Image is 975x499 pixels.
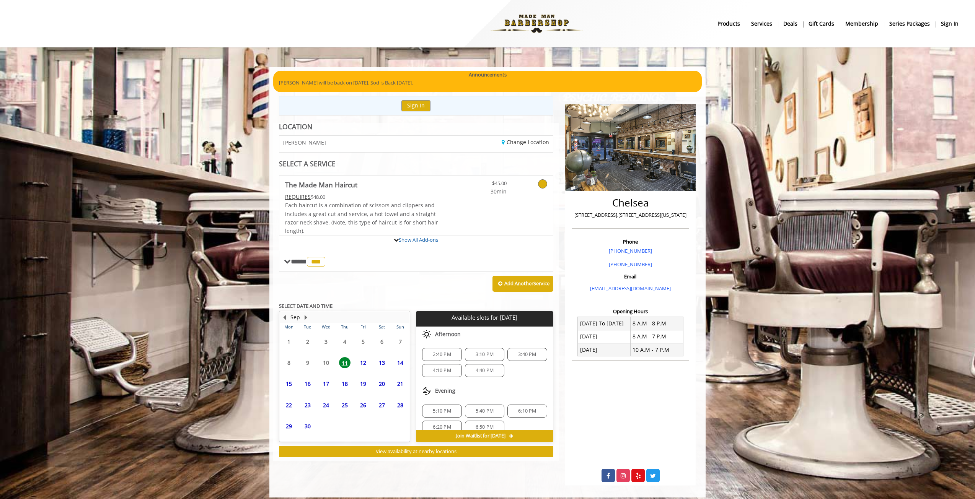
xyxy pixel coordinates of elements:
[465,348,504,361] div: 3:10 PM
[578,317,631,330] td: [DATE] To [DATE]
[372,352,391,373] td: Select day13
[465,405,504,418] div: 5:40 PM
[317,323,335,331] th: Wed
[391,373,410,394] td: Select day21
[280,416,298,437] td: Select day29
[422,405,461,418] div: 5:10 PM
[518,351,536,358] span: 3:40 PM
[354,395,372,416] td: Select day26
[302,421,313,432] span: 30
[476,367,494,374] span: 4:40 PM
[372,395,391,416] td: Select day27
[456,433,505,439] span: Join Waitlist for [DATE]
[422,348,461,361] div: 2:40 PM
[391,395,410,416] td: Select day28
[283,400,295,411] span: 22
[572,309,689,314] h3: Opening Hours
[936,18,964,29] a: sign insign in
[803,18,840,29] a: Gift cardsgift cards
[609,261,652,268] a: [PHONE_NUMBER]
[376,448,457,455] span: View availability at nearby locations
[283,140,326,145] span: [PERSON_NAME]
[783,20,797,28] b: Deals
[281,313,287,322] button: Previous Month
[395,357,406,368] span: 14
[609,247,652,254] a: [PHONE_NUMBER]
[630,317,683,330] td: 8 A.M - 8 P.M
[339,357,351,368] span: 11
[280,323,298,331] th: Mon
[376,400,388,411] span: 27
[492,276,553,292] button: Add AnotherService
[285,193,439,201] div: $48.00
[476,424,494,430] span: 6:50 PM
[484,3,589,45] img: Made Man Barbershop logo
[279,446,553,457] button: View availability at nearby locations
[574,274,687,279] h3: Email
[376,378,388,389] span: 20
[476,351,494,358] span: 3:10 PM
[630,330,683,343] td: 8 A.M - 7 P.M
[419,314,550,321] p: Available slots for [DATE]
[285,202,438,234] span: Each haircut is a combination of scissors and clippers and includes a great cut and service, a ho...
[422,421,461,434] div: 6:20 PM
[335,323,354,331] th: Thu
[717,20,740,28] b: products
[335,352,354,373] td: Select day11
[354,352,372,373] td: Select day12
[354,373,372,394] td: Select day19
[395,378,406,389] span: 21
[422,386,431,395] img: evening slots
[574,239,687,244] h3: Phone
[751,20,772,28] b: Services
[391,352,410,373] td: Select day14
[395,400,406,411] span: 28
[507,348,547,361] div: 3:40 PM
[435,331,461,337] span: Afternoon
[335,373,354,394] td: Select day18
[372,373,391,394] td: Select day20
[578,330,631,343] td: [DATE]
[476,408,494,414] span: 5:40 PM
[298,373,316,394] td: Select day16
[283,421,295,432] span: 29
[298,416,316,437] td: Select day30
[317,373,335,394] td: Select day17
[285,193,311,200] span: This service needs some Advance to be paid before we block your appointment
[574,197,687,208] h2: Chelsea
[502,138,549,146] a: Change Location
[845,20,878,28] b: Membership
[303,313,309,322] button: Next Month
[518,408,536,414] span: 6:10 PM
[317,395,335,416] td: Select day24
[339,400,351,411] span: 25
[712,18,746,29] a: Productsproducts
[339,378,351,389] span: 18
[320,378,332,389] span: 17
[357,378,369,389] span: 19
[809,20,834,28] b: gift cards
[280,373,298,394] td: Select day15
[507,405,547,418] div: 6:10 PM
[504,280,549,287] b: Add Another Service
[376,357,388,368] span: 13
[889,20,930,28] b: Series packages
[399,236,438,243] a: Show All Add-ons
[335,395,354,416] td: Select day25
[320,400,332,411] span: 24
[433,367,451,374] span: 4:10 PM
[354,323,372,331] th: Fri
[433,351,451,358] span: 2:40 PM
[422,364,461,377] div: 4:10 PM
[285,179,357,190] b: The Made Man Haircut
[401,100,430,111] button: Sign In
[469,71,507,79] b: Announcements
[279,160,553,167] div: SELECT A SERVICE
[298,395,316,416] td: Select day23
[590,285,671,292] a: [EMAIL_ADDRESS][DOMAIN_NAME]
[280,395,298,416] td: Select day22
[433,424,451,430] span: 6:20 PM
[279,122,312,131] b: LOCATION
[465,364,504,377] div: 4:40 PM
